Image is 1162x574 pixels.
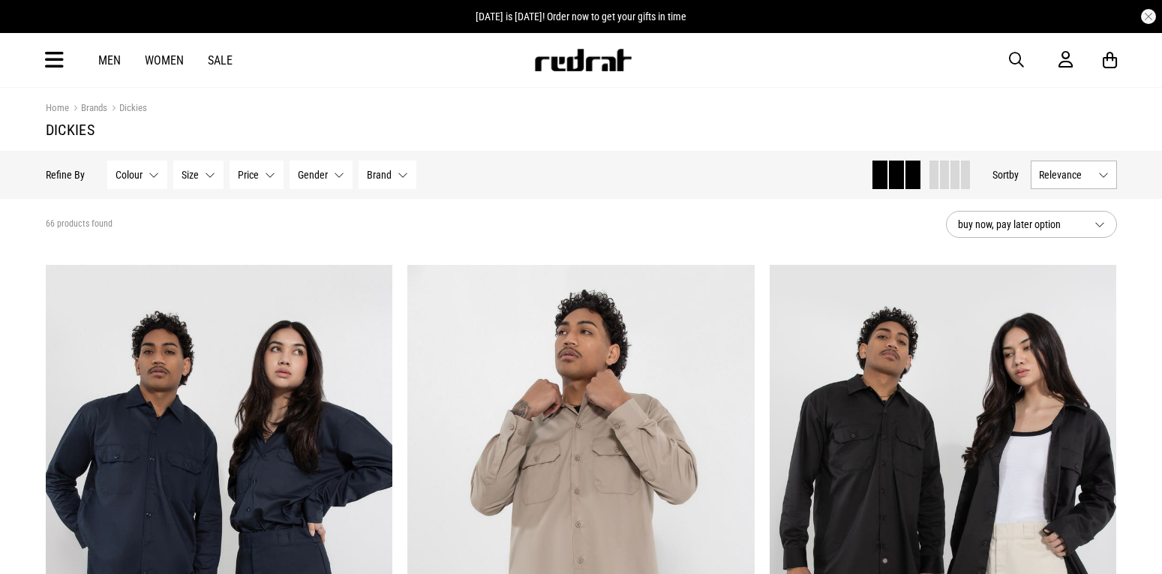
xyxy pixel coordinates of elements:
span: Gender [298,169,328,181]
a: Home [46,102,69,113]
a: Brands [69,102,107,116]
span: by [1009,169,1019,181]
span: [DATE] is [DATE]! Order now to get your gifts in time [476,11,686,23]
span: Brand [367,169,392,181]
p: Refine By [46,169,85,181]
span: 66 products found [46,218,113,230]
span: Relevance [1039,169,1092,181]
button: Price [230,161,284,189]
button: Size [173,161,224,189]
a: Men [98,53,121,68]
button: Colour [107,161,167,189]
button: Gender [290,161,353,189]
a: Women [145,53,184,68]
img: Redrat logo [533,49,632,71]
span: Colour [116,169,143,181]
span: Price [238,169,259,181]
button: Brand [359,161,416,189]
button: buy now, pay later option [946,211,1117,238]
span: buy now, pay later option [958,215,1082,233]
h1: Dickies [46,121,1117,139]
button: Relevance [1031,161,1117,189]
button: Sortby [992,166,1019,184]
a: Sale [208,53,233,68]
span: Size [182,169,199,181]
a: Dickies [107,102,147,116]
